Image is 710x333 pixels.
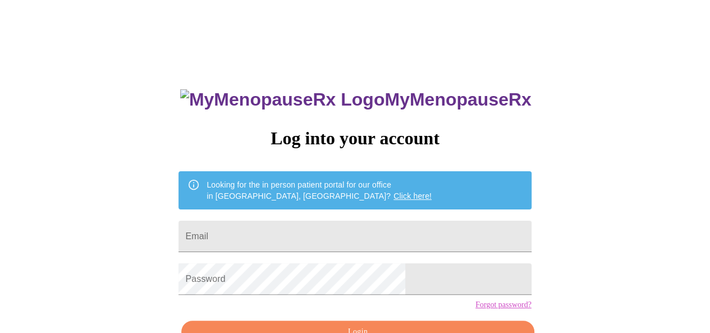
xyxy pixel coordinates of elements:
a: Click here! [393,191,432,200]
h3: Log into your account [178,128,531,149]
img: MyMenopauseRx Logo [180,89,384,110]
a: Forgot password? [475,300,532,309]
div: Looking for the in person patient portal for our office in [GEOGRAPHIC_DATA], [GEOGRAPHIC_DATA]? [207,175,432,206]
h3: MyMenopauseRx [180,89,532,110]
